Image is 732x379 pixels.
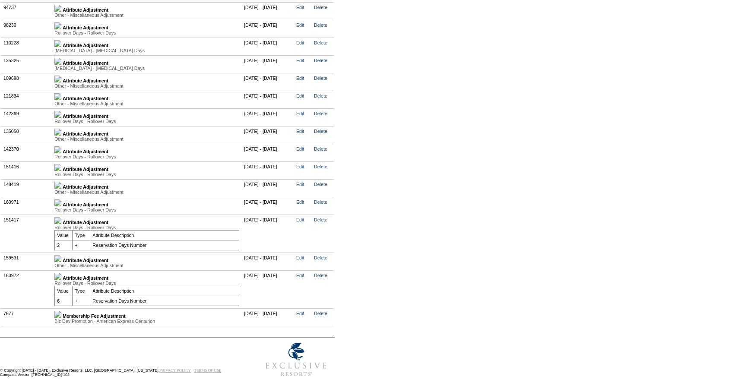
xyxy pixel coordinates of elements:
[54,76,61,82] img: b_plus.gif
[314,217,327,222] a: Delete
[73,230,90,240] td: Type
[296,129,304,134] a: Edit
[63,258,108,263] b: Attribute Adjustment
[73,240,90,250] td: +
[54,225,239,230] div: Rollover Days - Rollover Days
[159,368,191,373] a: PRIVACY POLICY
[296,93,304,98] a: Edit
[54,66,239,71] div: [MEDICAL_DATA] - [MEDICAL_DATA] Days
[1,253,52,270] td: 159531
[314,22,327,28] a: Delete
[54,58,61,65] img: b_plus.gif
[242,38,294,55] td: [DATE] - [DATE]
[54,40,61,47] img: b_plus.gif
[90,240,239,250] td: Reservation Days Number
[63,275,108,281] b: Attribute Adjustment
[242,144,294,161] td: [DATE] - [DATE]
[242,91,294,108] td: [DATE] - [DATE]
[54,83,239,88] div: Other - Miscellaneous Adjustment
[296,164,304,169] a: Edit
[296,40,304,45] a: Edit
[242,197,294,215] td: [DATE] - [DATE]
[54,93,61,100] img: b_plus.gif
[296,76,304,81] a: Edit
[1,55,52,73] td: 125325
[54,182,61,189] img: b_plus.gif
[296,311,304,316] a: Edit
[242,73,294,91] td: [DATE] - [DATE]
[1,91,52,108] td: 121834
[314,76,327,81] a: Delete
[1,308,52,326] td: 7677
[54,48,239,53] div: [MEDICAL_DATA] - [MEDICAL_DATA] Days
[54,207,239,212] div: Rollover Days - Rollover Days
[54,146,61,153] img: b_plus.gif
[314,255,327,260] a: Delete
[296,255,304,260] a: Edit
[54,319,239,324] div: Biz Dev Promotion - American Express Centurion
[63,202,108,207] b: Attribute Adjustment
[296,5,304,10] a: Edit
[296,217,304,222] a: Edit
[296,111,304,116] a: Edit
[314,40,327,45] a: Delete
[242,2,294,20] td: [DATE] - [DATE]
[54,119,239,124] div: Rollover Days - Rollover Days
[63,131,108,136] b: Attribute Adjustment
[63,184,108,189] b: Attribute Adjustment
[1,126,52,144] td: 135050
[54,22,61,29] img: b_plus.gif
[1,108,52,126] td: 142369
[1,179,52,197] td: 148419
[1,2,52,20] td: 94737
[63,60,108,66] b: Attribute Adjustment
[1,73,52,91] td: 109698
[314,311,327,316] a: Delete
[90,286,239,296] td: Attribute Description
[54,30,239,35] div: Rollover Days - Rollover Days
[73,296,90,306] td: +
[63,96,108,101] b: Attribute Adjustment
[1,270,52,308] td: 160972
[54,5,61,12] img: b_plus.gif
[63,7,108,13] b: Attribute Adjustment
[54,136,239,142] div: Other - Miscellaneous Adjustment
[54,111,61,118] img: b_plus.gif
[314,146,327,152] a: Delete
[63,167,108,172] b: Attribute Adjustment
[242,55,294,73] td: [DATE] - [DATE]
[314,129,327,134] a: Delete
[242,253,294,270] td: [DATE] - [DATE]
[54,164,61,171] img: b_plus.gif
[55,240,73,250] td: 2
[296,182,304,187] a: Edit
[54,189,239,195] div: Other - Miscellaneous Adjustment
[1,144,52,161] td: 142370
[242,161,294,179] td: [DATE] - [DATE]
[54,311,61,318] img: b_plus.gif
[194,368,222,373] a: TERMS OF USE
[55,286,73,296] td: Value
[63,149,108,154] b: Attribute Adjustment
[296,273,304,278] a: Edit
[73,286,90,296] td: Type
[54,13,239,18] div: Other - Miscellaneous Adjustment
[54,154,239,159] div: Rollover Days - Rollover Days
[314,273,327,278] a: Delete
[54,273,61,280] img: b_minus.gif
[242,20,294,38] td: [DATE] - [DATE]
[63,78,108,83] b: Attribute Adjustment
[1,38,52,55] td: 110228
[242,270,294,308] td: [DATE] - [DATE]
[314,164,327,169] a: Delete
[242,215,294,253] td: [DATE] - [DATE]
[314,93,327,98] a: Delete
[54,255,61,262] img: b_plus.gif
[63,313,125,319] b: Membership Fee Adjustment
[54,101,239,106] div: Other - Miscellaneous Adjustment
[54,199,61,206] img: b_plus.gif
[63,25,108,30] b: Attribute Adjustment
[63,114,108,119] b: Attribute Adjustment
[296,199,304,205] a: Edit
[54,217,61,224] img: b_minus.gif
